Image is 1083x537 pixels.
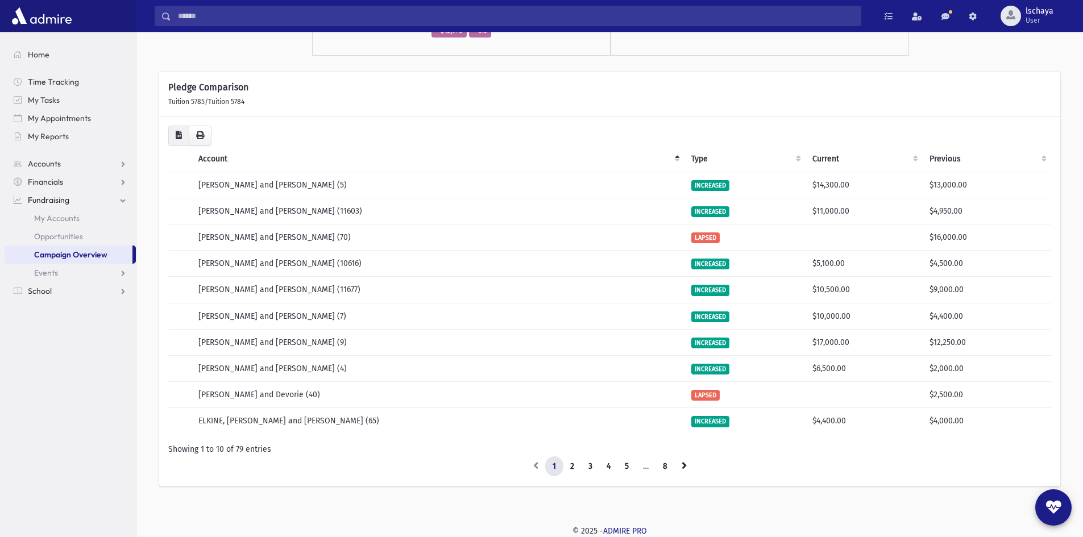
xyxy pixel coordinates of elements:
[691,311,729,322] span: INCREASED
[192,146,684,172] th: Account: activate to sort column descending
[806,198,923,224] td: $11,000.00
[189,126,211,146] button: Print
[192,251,684,277] td: [PERSON_NAME] and [PERSON_NAME] (10616)
[684,146,806,172] th: Type: activate to sort column ascending
[923,224,1051,251] td: $16,000.00
[5,191,136,209] a: Fundraising
[806,356,923,382] td: $6,500.00
[5,73,136,91] a: Time Tracking
[923,382,1051,408] td: $2,500.00
[806,329,923,355] td: $17,000.00
[581,456,600,477] a: 3
[923,277,1051,303] td: $9,000.00
[923,303,1051,329] td: $4,400.00
[28,131,69,141] span: My Reports
[5,45,136,64] a: Home
[923,251,1051,277] td: $4,500.00
[34,268,58,278] span: Events
[923,356,1051,382] td: $2,000.00
[155,525,1065,537] div: © 2025 -
[168,81,1051,94] div: Pledge Comparison
[806,172,923,198] td: $14,300.00
[691,232,720,243] span: LAPSED
[34,249,107,260] span: Campaign Overview
[28,159,61,169] span: Accounts
[5,155,136,173] a: Accounts
[806,146,923,172] th: Current : activate to sort column ascending
[168,443,1051,455] div: Showing 1 to 10 of 79 entries
[691,338,729,348] span: INCREASED
[923,146,1051,172] th: Previous : activate to sort column ascending
[28,113,91,123] span: My Appointments
[1026,7,1053,16] span: lschaya
[192,277,684,303] td: [PERSON_NAME] and [PERSON_NAME] (11677)
[603,526,647,536] a: ADMIRE PRO
[617,456,636,477] a: 5
[691,390,720,401] span: LAPSED
[171,6,861,26] input: Search
[806,277,923,303] td: $10,500.00
[5,127,136,145] a: My Reports
[192,303,684,329] td: [PERSON_NAME] and [PERSON_NAME] (7)
[34,213,80,223] span: My Accounts
[691,206,729,217] span: INCREASED
[168,98,205,106] span: Tuition 5785
[5,109,136,127] a: My Appointments
[28,177,63,187] span: Financials
[5,282,136,300] a: School
[28,77,79,87] span: Time Tracking
[28,195,69,205] span: Fundraising
[5,227,136,245] a: Opportunities
[5,245,132,264] a: Campaign Overview
[691,416,729,427] span: INCREASED
[192,172,684,198] td: [PERSON_NAME] and [PERSON_NAME] (5)
[545,456,563,477] a: 1
[192,198,684,224] td: [PERSON_NAME] and [PERSON_NAME] (11603)
[691,259,729,269] span: INCREASED
[691,364,729,374] span: INCREASED
[806,303,923,329] td: $10,000.00
[691,285,729,295] span: INCREASED
[923,172,1051,198] td: $13,000.00
[34,231,83,242] span: Opportunities
[5,209,136,227] a: My Accounts
[168,126,189,146] button: CSV
[28,286,52,296] span: School
[168,97,1051,107] div: /
[806,408,923,434] td: $4,400.00
[806,251,923,277] td: $5,100.00
[192,408,684,434] td: ELKINE, [PERSON_NAME] and [PERSON_NAME] (65)
[691,180,729,191] span: INCREASED
[5,173,136,191] a: Financials
[28,95,60,105] span: My Tasks
[599,456,618,477] a: 4
[923,408,1051,434] td: $4,000.00
[192,356,684,382] td: [PERSON_NAME] and [PERSON_NAME] (4)
[563,456,582,477] a: 2
[655,456,675,477] a: 8
[923,329,1051,355] td: $12,250.00
[208,98,244,106] span: Tuition 5784
[192,329,684,355] td: [PERSON_NAME] and [PERSON_NAME] (9)
[28,49,49,60] span: Home
[9,5,74,27] img: AdmirePro
[923,198,1051,224] td: $4,950.00
[192,382,684,408] td: [PERSON_NAME] and Devorie (40)
[1026,16,1053,25] span: User
[5,264,136,282] a: Events
[5,91,136,109] a: My Tasks
[192,224,684,251] td: [PERSON_NAME] and [PERSON_NAME] (70)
